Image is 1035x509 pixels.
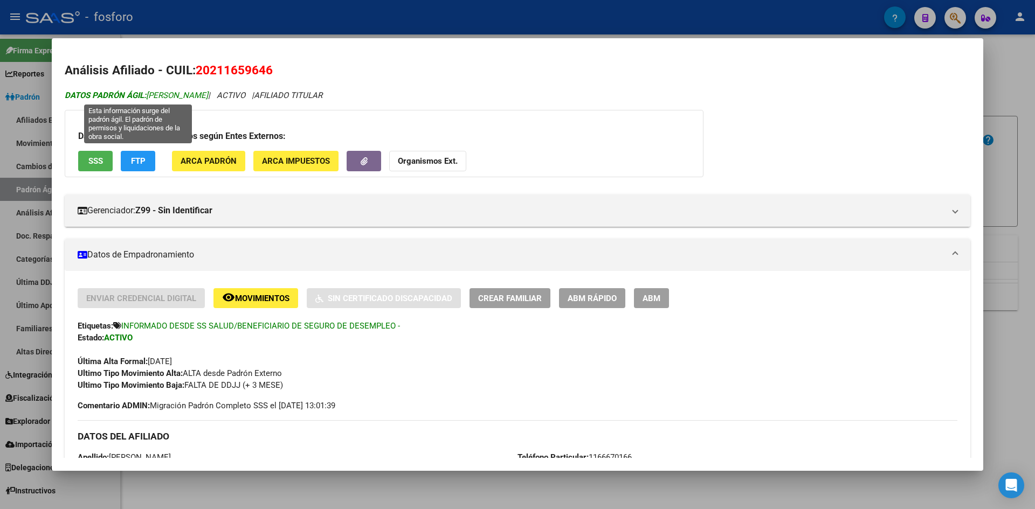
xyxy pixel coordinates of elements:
mat-icon: remove_red_eye [222,291,235,304]
mat-panel-title: Gerenciador: [78,204,944,217]
mat-panel-title: Datos de Empadronamiento [78,248,944,261]
strong: Ultimo Tipo Movimiento Alta: [78,368,183,378]
strong: Teléfono Particular: [517,452,589,462]
button: SSS [78,151,113,171]
span: ALTA desde Padrón Externo [78,368,282,378]
span: ABM Rápido [568,294,617,303]
strong: DATOS PADRÓN ÁGIL: [65,90,146,100]
span: Crear Familiar [478,294,542,303]
span: ARCA Impuestos [262,157,330,166]
mat-expansion-panel-header: Gerenciador:Z99 - Sin Identificar [65,194,970,227]
i: | ACTIVO | [65,90,322,100]
strong: Estado: [78,333,104,343]
span: SSS [88,157,103,166]
span: 1166670166 [517,452,632,462]
span: Sin Certificado Discapacidad [328,294,452,303]
strong: Z99 - Sin Identificar [135,204,212,217]
span: 20211659646 [196,63,273,77]
strong: Comentario ADMIN: [78,401,150,410]
span: [PERSON_NAME] [78,452,171,462]
button: ARCA Padrón [172,151,245,171]
span: FALTA DE DDJJ (+ 3 MESE) [78,380,283,390]
span: Migración Padrón Completo SSS el [DATE] 13:01:39 [78,400,335,412]
strong: Etiquetas: [78,321,113,331]
mat-expansion-panel-header: Datos de Empadronamiento [65,239,970,271]
button: Movimientos [213,288,298,308]
span: [DATE] [78,357,172,366]
strong: Ultimo Tipo Movimiento Baja: [78,380,184,390]
span: INFORMADO DESDE SS SALUD/BENEFICIARIO DE SEGURO DE DESEMPLEO - [121,321,400,331]
strong: Última Alta Formal: [78,357,148,366]
strong: ACTIVO [104,333,133,343]
strong: Organismos Ext. [398,157,458,166]
h2: Análisis Afiliado - CUIL: [65,61,970,80]
button: Enviar Credencial Digital [78,288,205,308]
div: Open Intercom Messenger [998,472,1024,498]
button: FTP [121,151,155,171]
h3: Datos Personales y Afiliatorios según Entes Externos: [78,130,690,143]
span: AFILIADO TITULAR [254,90,322,100]
button: Sin Certificado Discapacidad [307,288,461,308]
button: ABM Rápido [559,288,625,308]
span: ARCA Padrón [181,157,237,166]
span: Movimientos [235,294,289,303]
span: [PERSON_NAME] [65,90,208,100]
button: ARCA Impuestos [253,151,339,171]
span: FTP [131,157,146,166]
span: ABM [643,294,660,303]
strong: Apellido: [78,452,109,462]
button: Organismos Ext. [389,151,466,171]
span: Enviar Credencial Digital [86,294,196,303]
h3: DATOS DEL AFILIADO [78,430,957,442]
button: ABM [634,288,669,308]
button: Crear Familiar [470,288,550,308]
